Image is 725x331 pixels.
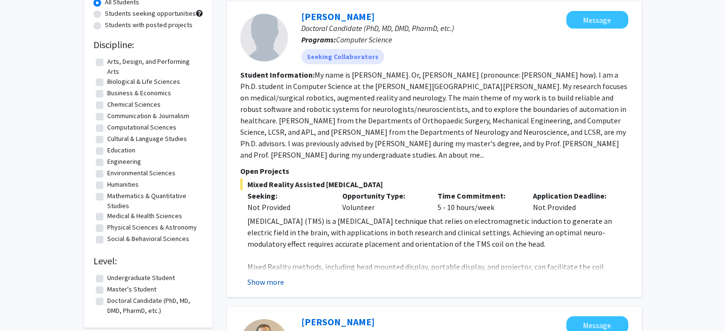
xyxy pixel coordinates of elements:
[107,134,187,144] label: Cultural & Language Studies
[107,145,135,155] label: Education
[107,234,189,244] label: Social & Behavioral Sciences
[107,273,175,283] label: Undergraduate Student
[93,255,203,267] h2: Level:
[107,211,182,221] label: Medical & Health Sciences
[301,10,375,22] a: [PERSON_NAME]
[93,39,203,50] h2: Discipline:
[240,179,628,190] span: Mixed Reality Assisted [MEDICAL_DATA]
[240,70,315,80] b: Student Information:
[533,190,614,201] p: Application Deadline:
[107,122,176,132] label: Computational Sciences
[335,190,430,213] div: Volunteer
[247,276,284,288] button: Show more
[107,111,189,121] label: Communication & Journalism
[240,166,289,176] span: Open Projects
[526,190,621,213] div: Not Provided
[107,157,141,167] label: Engineering
[301,23,454,33] span: Doctoral Candidate (PhD, MD, DMD, PharmD, etc.)
[107,191,201,211] label: Mathematics & Quantitative Studies
[247,261,628,284] p: Mixed Reality methods, including head mounted display, portable display, and projector, can facil...
[342,190,423,201] p: Opportunity Type:
[107,88,171,98] label: Business & Economics
[107,57,201,77] label: Arts, Design, and Performing Arts
[107,284,156,294] label: Master's Student
[105,20,193,30] label: Students with posted projects
[107,100,161,110] label: Chemical Sciences
[107,180,139,190] label: Humanities
[247,190,328,201] p: Seeking:
[107,296,201,316] label: Doctoral Candidate (PhD, MD, DMD, PharmD, etc.)
[566,11,628,29] button: Message Yihao Liu
[107,77,180,87] label: Biological & Life Sciences
[107,222,197,232] label: Physical Sciences & Astronomy
[430,190,526,213] div: 5 - 10 hours/week
[301,35,336,44] b: Programs:
[247,216,612,249] span: [MEDICAL_DATA] (TMS) is a [MEDICAL_DATA] technique that relies on electromagnetic induction to ge...
[301,49,384,64] mat-chip: Seeking Collaborators
[105,9,196,19] label: Students seeking opportunities
[301,316,375,328] a: [PERSON_NAME]
[247,201,328,213] div: Not Provided
[336,35,392,44] span: Computer Science
[7,288,41,324] iframe: Chat
[438,190,519,201] p: Time Commitment:
[240,70,627,160] fg-read-more: My name is [PERSON_NAME]. Or, [PERSON_NAME] (pronounce: [PERSON_NAME] how). I am a Ph.D. student ...
[107,168,175,178] label: Environmental Sciences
